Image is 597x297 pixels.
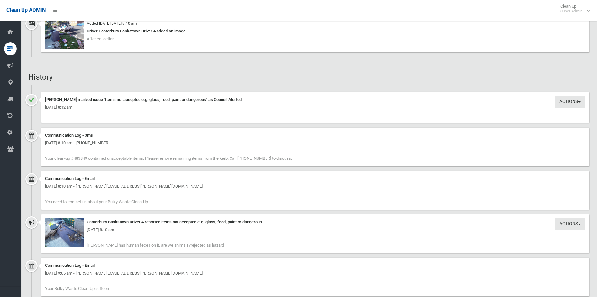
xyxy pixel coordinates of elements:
[560,9,583,14] small: Super Admin
[45,286,109,291] span: Your Bulky Waste Clean-Up is Soon
[45,96,585,104] div: [PERSON_NAME] marked issue "Items not accepted e.g. glass, food, paint or dangerous" as Council A...
[555,218,585,230] button: Actions
[45,183,585,190] div: [DATE] 8:10 am - [PERSON_NAME][EMAIL_ADDRESS][PERSON_NAME][DOMAIN_NAME]
[87,36,114,41] span: After collection
[45,218,585,226] div: Canterbury Bankstown Driver 4 reported items not accepted e.g. glass, food, paint or dangerous
[45,262,585,269] div: Communication Log - Email
[45,156,292,161] span: Your clean-up #483849 contained unacceptable items. Please remove remaining items from the kerb. ...
[45,199,148,204] span: You need to contact us about your Bulky Waste Clean-Up
[45,226,585,234] div: [DATE] 8:10 am
[45,27,585,35] div: Driver Canterbury Bankstown Driver 4 added an image.
[6,7,46,13] span: Clean Up ADMIN
[45,131,585,139] div: Communication Log - Sms
[28,73,589,81] h2: History
[45,104,585,111] div: [DATE] 8:12 am
[45,20,84,49] img: 2025-09-2408.10.091298799306221646322.jpg
[45,269,585,277] div: [DATE] 9:05 am - [PERSON_NAME][EMAIL_ADDRESS][PERSON_NAME][DOMAIN_NAME]
[45,218,84,247] img: 2025-09-2408.09.083923603537312613519.jpg
[557,4,589,14] span: Clean Up
[45,139,585,147] div: [DATE] 8:10 am - [PHONE_NUMBER]
[555,96,585,108] button: Actions
[87,21,137,26] small: Added [DATE][DATE] 8:10 am
[87,243,224,248] span: [PERSON_NAME] has human feces on it, are we animals?rejected as hazard
[45,175,585,183] div: Communication Log - Email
